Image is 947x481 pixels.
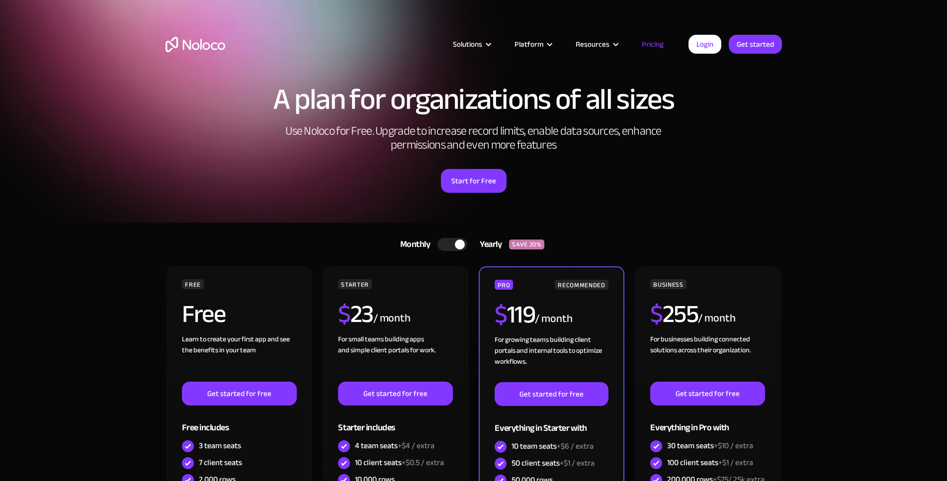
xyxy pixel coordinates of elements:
div: 10 client seats [355,457,444,468]
div: 50 client seats [512,458,595,469]
div: Yearly [467,237,509,252]
div: 7 client seats [199,457,242,468]
div: 4 team seats [355,440,434,451]
div: Resources [576,38,609,51]
div: Starter includes [338,405,452,438]
div: / month [535,311,572,327]
span: $ [495,291,507,338]
div: For growing teams building client portals and internal tools to optimize workflows. [495,334,608,382]
div: 3 team seats [199,440,241,451]
h2: 23 [338,302,373,326]
span: +$10 / extra [714,438,753,453]
span: +$4 / extra [398,438,434,453]
h2: 255 [650,302,698,326]
div: / month [373,311,411,326]
div: SAVE 20% [509,240,544,249]
div: PRO [495,280,513,290]
div: STARTER [338,279,371,289]
div: Free includes [182,405,296,438]
a: Login [689,35,721,54]
div: For small teams building apps and simple client portals for work. ‍ [338,334,452,382]
span: +$6 / extra [557,439,594,454]
a: Get started for free [338,382,452,405]
div: Everything in Starter with [495,406,608,438]
a: Get started for free [650,382,765,405]
div: Solutions [440,38,502,51]
div: Everything in Pro with [650,405,765,438]
div: FREE [182,279,204,289]
span: $ [338,291,350,337]
a: Get started [729,35,782,54]
div: Learn to create your first app and see the benefits in your team ‍ [182,334,296,382]
a: home [166,37,225,52]
div: Resources [563,38,629,51]
h2: 119 [495,302,535,327]
a: Pricing [629,38,676,51]
a: Get started for free [182,382,296,405]
span: +$0.5 / extra [402,455,444,470]
span: +$1 / extra [560,456,595,471]
div: RECOMMENDED [555,280,608,290]
div: / month [698,311,735,326]
span: +$1 / extra [718,455,753,470]
div: Monthly [388,237,438,252]
div: 30 team seats [667,440,753,451]
span: $ [650,291,663,337]
h1: A plan for organizations of all sizes [166,84,782,114]
div: Platform [502,38,563,51]
div: Solutions [453,38,482,51]
a: Start for Free [441,169,507,193]
div: Platform [515,38,543,51]
div: 10 team seats [512,441,594,452]
a: Get started for free [495,382,608,406]
div: 100 client seats [667,457,753,468]
h2: Use Noloco for Free. Upgrade to increase record limits, enable data sources, enhance permissions ... [275,124,673,152]
div: For businesses building connected solutions across their organization. ‍ [650,334,765,382]
div: BUSINESS [650,279,686,289]
h2: Free [182,302,225,326]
